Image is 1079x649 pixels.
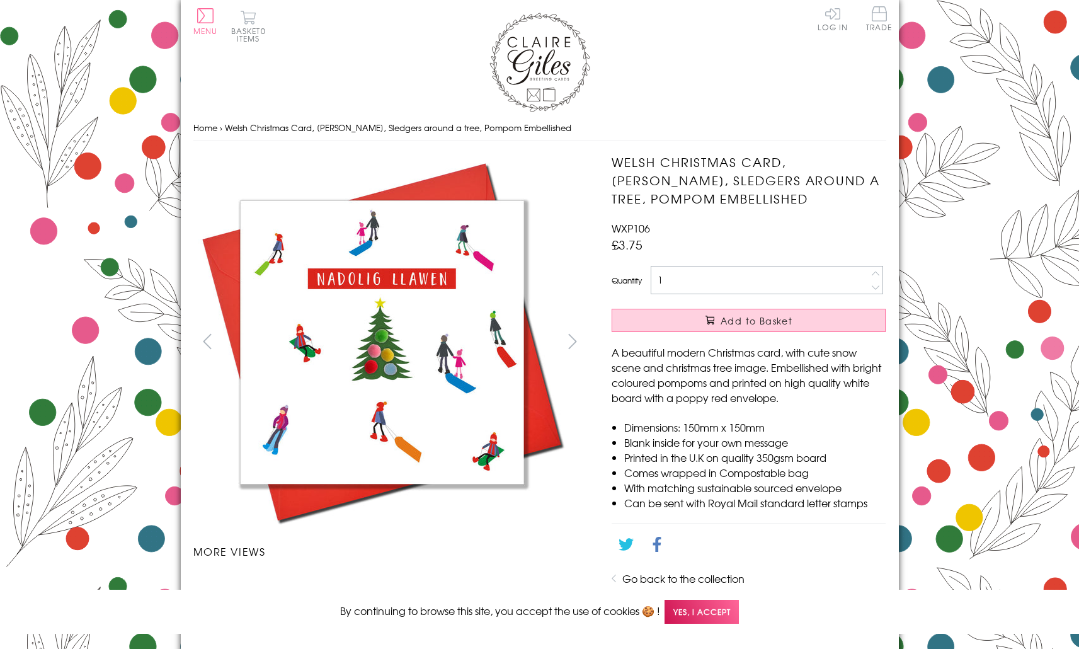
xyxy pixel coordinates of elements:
li: Carousel Page 2 [292,571,390,599]
nav: breadcrumbs [193,115,886,141]
li: With matching sustainable sourced envelope [624,480,886,495]
li: Printed in the U.K on quality 350gsm board [624,450,886,465]
a: Log In [818,6,848,31]
span: 0 items [237,25,266,44]
span: Add to Basket [721,314,792,327]
img: Welsh Christmas Card, Nadolig Llawen, Sledgers around a tree, Pompom Embellished [586,153,964,456]
li: Carousel Page 3 [390,571,488,599]
span: Welsh Christmas Card, [PERSON_NAME], Sledgers around a tree, Pompom Embellished [225,122,571,134]
span: Yes, I accept [665,600,739,624]
button: prev [193,327,222,355]
h3: More views [193,544,587,559]
li: Carousel Page 1 (Current Slide) [193,571,292,599]
img: Welsh Christmas Card, Nadolig Llawen, Sledgers around a tree, Pompom Embellished [340,587,341,587]
button: Basket0 items [231,10,266,42]
button: next [558,327,586,355]
li: Carousel Page 4 [488,571,586,599]
img: Welsh Christmas Card, Nadolig Llawen, Sledgers around a tree, Pompom Embellished [193,153,571,531]
li: Comes wrapped in Compostable bag [624,465,886,480]
span: WXP106 [612,221,650,236]
span: £3.75 [612,236,642,253]
ul: Carousel Pagination [193,571,587,627]
img: Claire Giles Greetings Cards [489,13,590,112]
li: Dimensions: 150mm x 150mm [624,420,886,435]
h1: Welsh Christmas Card, [PERSON_NAME], Sledgers around a tree, Pompom Embellished [612,153,886,207]
button: Menu [193,8,218,35]
a: Go back to the collection [622,571,745,586]
img: Welsh Christmas Card, Nadolig Llawen, Sledgers around a tree, Pompom Embellished [242,587,243,587]
img: Welsh Christmas Card, Nadolig Llawen, Sledgers around a tree, Pompom Embellished [537,587,538,587]
label: Quantity [612,275,642,286]
p: A beautiful modern Christmas card, with cute snow scene and christmas tree image. Embellished wit... [612,345,886,405]
a: Home [193,122,217,134]
img: Welsh Christmas Card, Nadolig Llawen, Sledgers around a tree, Pompom Embellished [439,587,440,587]
span: Trade [866,6,893,31]
li: Can be sent with Royal Mail standard letter stamps [624,495,886,510]
span: Menu [193,25,218,37]
span: › [220,122,222,134]
li: Blank inside for your own message [624,435,886,450]
a: Trade [866,6,893,33]
button: Add to Basket [612,309,886,332]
